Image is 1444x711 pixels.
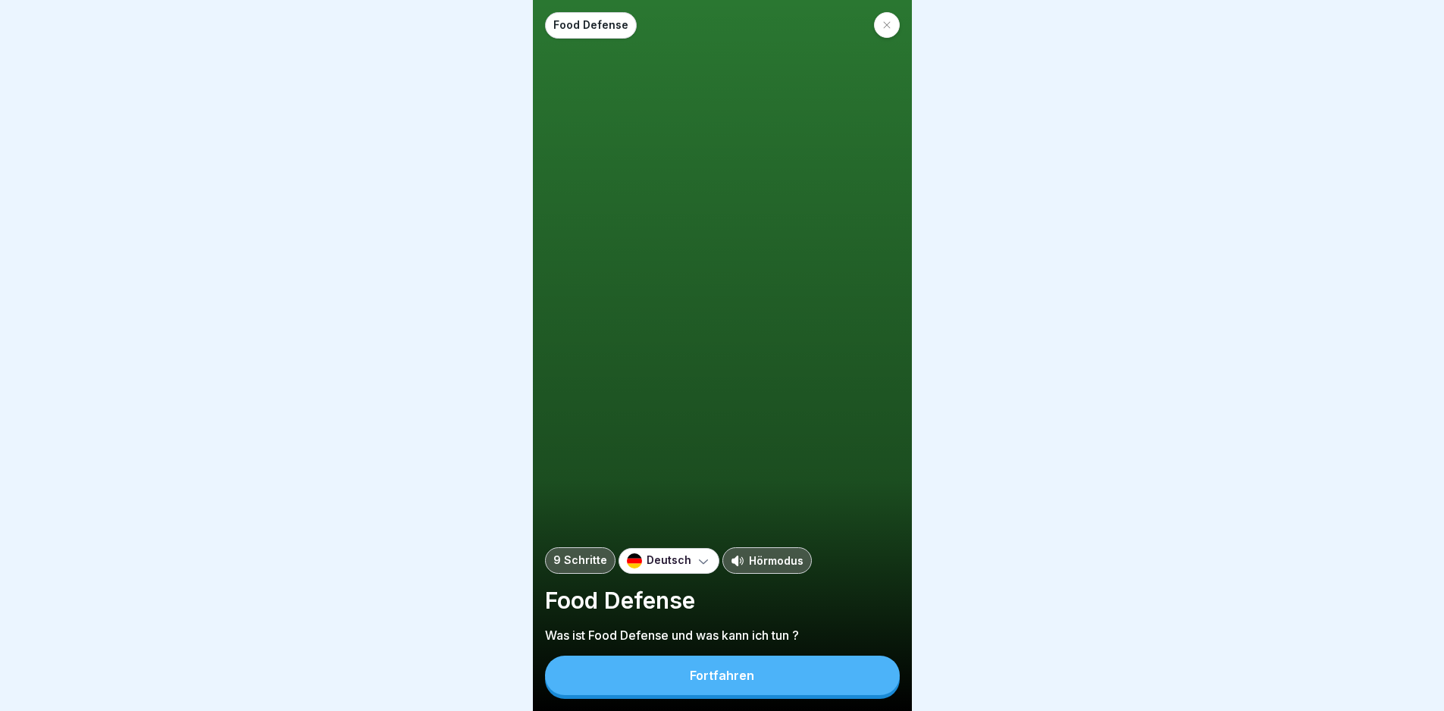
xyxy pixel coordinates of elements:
p: Food Defense [545,586,900,615]
p: Deutsch [647,554,691,567]
p: Was ist Food Defense und was kann ich tun ? [545,627,900,644]
p: Food Defense [553,19,628,32]
button: Fortfahren [545,656,900,695]
p: Hörmodus [749,553,803,568]
img: de.svg [627,553,642,568]
div: Fortfahren [690,669,754,682]
p: 9 Schritte [553,554,607,567]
